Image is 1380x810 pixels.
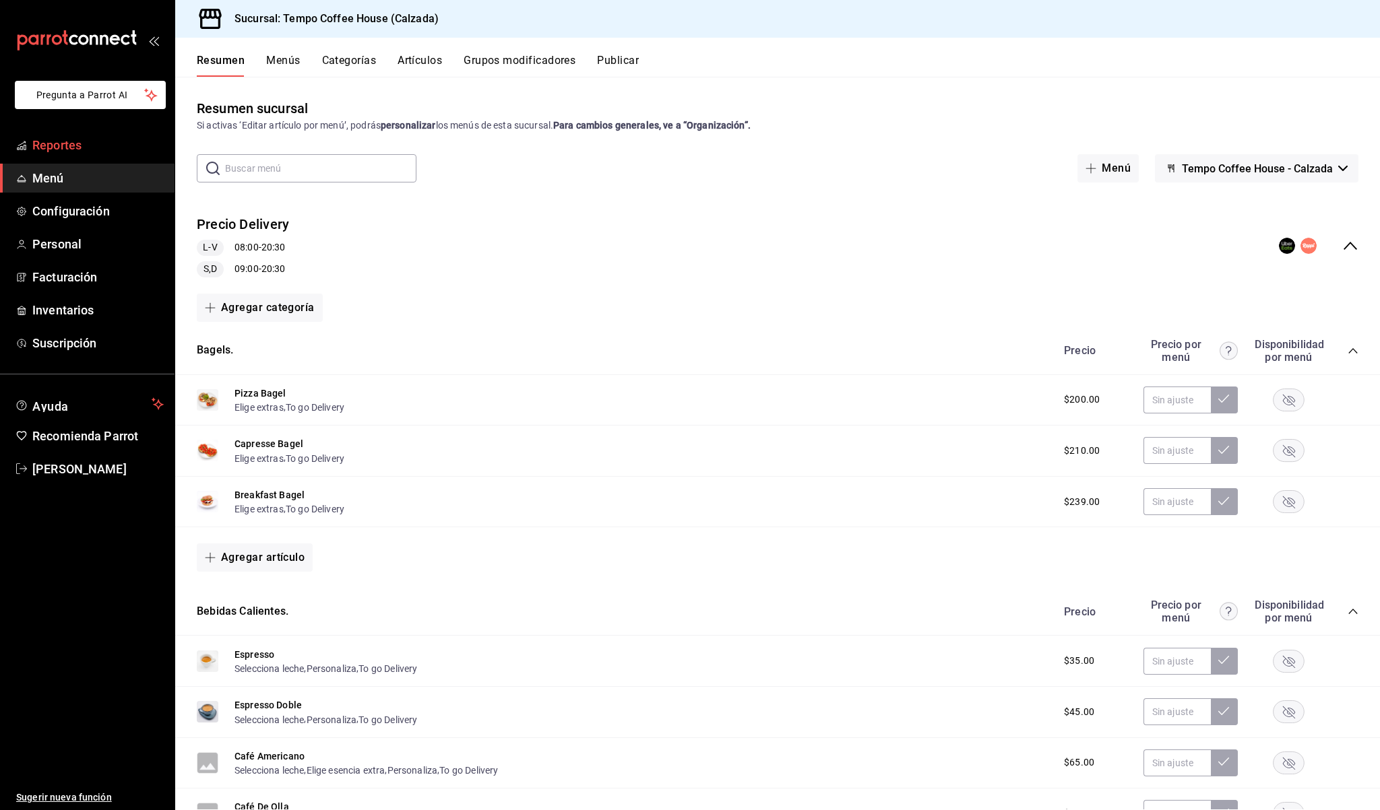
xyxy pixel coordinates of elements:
[307,662,357,675] button: Personaliza
[439,764,498,777] button: To go Delivery
[381,120,436,131] strong: personalizar
[234,763,498,777] div: , , ,
[197,240,289,256] div: 08:00 - 20:30
[286,502,344,516] button: To go Delivery
[1143,698,1211,725] input: Sin ajuste
[1077,154,1139,182] button: Menú
[32,334,164,352] span: Suscripción
[266,54,300,77] button: Menús
[16,790,164,805] span: Sugerir nueva función
[32,202,164,220] span: Configuración
[32,136,164,154] span: Reportes
[1255,338,1322,364] div: Disponibilidad por menú
[307,713,357,727] button: Personaliza
[197,543,313,572] button: Agregar artículo
[197,491,218,512] img: Preview
[234,661,417,675] div: , ,
[36,88,145,102] span: Pregunta a Parrot AI
[322,54,377,77] button: Categorías
[1143,749,1211,776] input: Sin ajuste
[234,502,284,516] button: Elige extras
[1064,393,1100,407] span: $200.00
[32,460,164,478] span: [PERSON_NAME]
[175,204,1380,288] div: collapse-menu-row
[32,268,164,286] span: Facturación
[234,400,344,414] div: ,
[1143,437,1211,464] input: Sin ajuste
[32,169,164,187] span: Menú
[197,650,218,672] img: Preview
[234,488,305,502] button: Breakfast Bagel
[32,396,146,412] span: Ayuda
[197,294,323,322] button: Agregar categoría
[234,713,304,727] button: Selecciona leche
[1064,444,1100,458] span: $210.00
[234,437,303,450] button: Capresse Bagel
[225,155,416,182] input: Buscar menú
[387,764,438,777] button: Personaliza
[148,35,159,46] button: open_drawer_menu
[464,54,575,77] button: Grupos modificadores
[234,450,344,465] div: ,
[358,713,417,727] button: To go Delivery
[197,701,218,722] img: Preview
[234,452,284,465] button: Elige extras
[553,120,751,131] strong: Para cambios generales, ve a “Organización”.
[234,502,344,516] div: ,
[197,261,289,277] div: 09:00 - 20:30
[234,764,304,777] button: Selecciona leche
[398,54,442,77] button: Artículos
[1143,386,1211,413] input: Sin ajuste
[1348,606,1358,617] button: collapse-category-row
[32,235,164,253] span: Personal
[358,662,417,675] button: To go Delivery
[1182,162,1333,175] span: Tempo Coffee House - Calzada
[307,764,385,777] button: Elige esencia extra
[197,119,1358,133] div: Si activas ‘Editar artículo por menú’, podrás los menús de esta sucursal.
[15,81,166,109] button: Pregunta a Parrot AI
[1050,605,1137,618] div: Precio
[224,11,439,27] h3: Sucursal: Tempo Coffee House (Calzada)
[1064,755,1094,770] span: $65.00
[234,749,305,763] button: Café Americano
[286,401,344,414] button: To go Delivery
[197,604,288,619] button: Bebidas Calientes.
[234,698,302,712] button: Espresso Doble
[1348,345,1358,356] button: collapse-category-row
[9,98,166,112] a: Pregunta a Parrot AI
[234,401,284,414] button: Elige extras
[234,662,304,675] button: Selecciona leche
[197,54,245,77] button: Resumen
[1143,648,1211,675] input: Sin ajuste
[198,262,222,276] span: S,D
[197,240,222,255] span: L-V
[286,452,344,465] button: To go Delivery
[32,427,164,445] span: Recomienda Parrot
[597,54,639,77] button: Publicar
[197,440,218,461] img: Preview
[1143,338,1238,364] div: Precio por menú
[197,215,289,234] button: Precio Delivery
[1143,488,1211,515] input: Sin ajuste
[1064,495,1100,509] span: $239.00
[1143,599,1238,624] div: Precio por menú
[234,712,417,726] div: , ,
[1050,344,1137,357] div: Precio
[1155,154,1358,182] button: Tempo Coffee House - Calzada
[197,98,308,119] div: Resumen sucursal
[1255,599,1322,624] div: Disponibilidad por menú
[234,386,286,400] button: Pizza Bagel
[197,54,1380,77] div: navigation tabs
[234,648,274,661] button: Espresso
[1064,705,1094,719] span: $45.00
[1064,654,1094,668] span: $35.00
[32,301,164,319] span: Inventarios
[197,343,233,358] button: Bagels.
[197,389,218,411] img: Preview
